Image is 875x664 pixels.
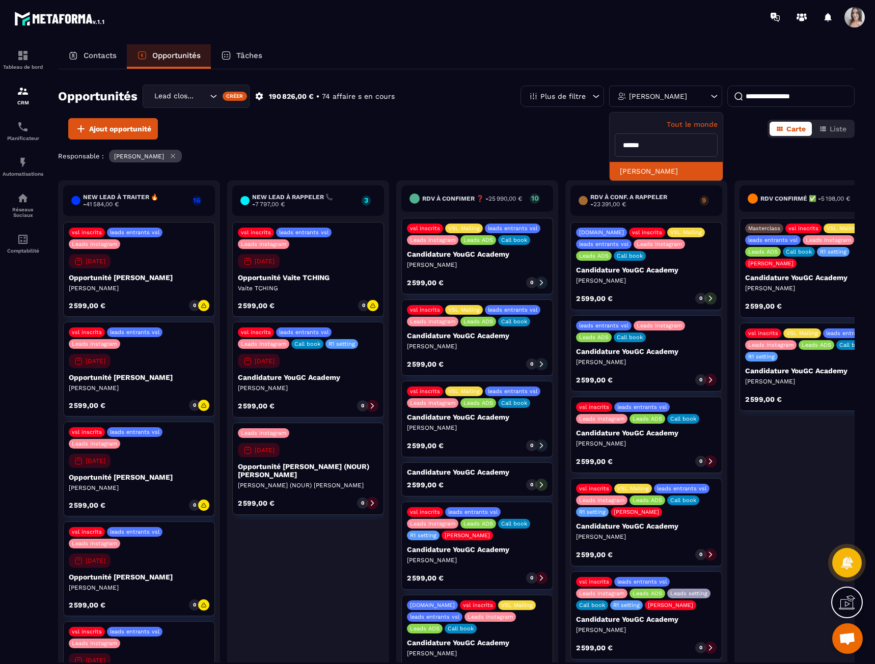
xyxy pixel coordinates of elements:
p: leads entrants vsl [657,485,706,492]
p: Responsable : [58,152,104,160]
p: Call book [501,520,527,527]
span: Carte [786,125,806,133]
p: Leads Instagram [241,241,286,247]
p: 2 599,00 € [407,279,444,286]
p: 0 [361,402,364,409]
p: leads entrants vsl [410,614,459,620]
p: [PERSON_NAME] [648,602,693,608]
p: 2 599,00 € [407,442,444,449]
p: 2 599,00 € [576,458,613,465]
p: Leads ADS [579,253,609,259]
h2: Opportunités [58,86,138,106]
p: Leads Instagram [410,520,455,527]
p: 2 599,00 € [576,295,613,302]
p: Leads ADS [463,400,493,406]
p: 2 599,00 € [69,302,105,309]
p: 0 [699,458,702,465]
p: [PERSON_NAME] [407,649,548,657]
a: accountantaccountantComptabilité [3,226,43,261]
p: Call book [294,341,320,347]
p: 0 [193,601,196,608]
p: Leads Instagram [806,237,851,243]
p: VSL Mailing [670,229,702,236]
p: Plus de filtre [540,93,586,100]
button: Liste [813,122,853,136]
p: [PERSON_NAME] [114,153,164,160]
p: [PERSON_NAME] [629,93,687,100]
p: 2 599,00 € [407,574,444,582]
p: Leads ADS [633,416,662,422]
img: social-network [17,192,29,204]
p: Leads Instagram [241,341,286,347]
p: [PERSON_NAME] [407,556,548,564]
p: vsl inscrits [72,429,102,435]
p: Masterclass [748,225,780,232]
input: Search for option [197,91,207,102]
p: leads entrants vsl [110,429,159,435]
p: vsl inscrits [579,578,609,585]
button: Ajout opportunité [68,118,158,140]
img: scheduler [17,121,29,133]
p: Opportunité [PERSON_NAME] [69,373,209,381]
p: Leads ADS [633,590,662,597]
p: 0 [530,442,533,449]
p: Opportunité [PERSON_NAME] (NOUR) [PERSON_NAME] [238,462,378,479]
p: vsl inscrits [241,229,271,236]
p: vsl inscrits [72,628,102,635]
p: 0 [193,402,196,409]
p: 190 826,00 € [269,92,314,101]
p: • [316,92,319,101]
p: 2 599,00 € [69,402,105,409]
span: Lead closing [152,91,197,102]
p: Automatisations [3,171,43,177]
p: 0 [361,500,364,507]
p: Leads Instagram [241,430,286,436]
p: Leads Instagram [748,342,794,348]
p: R1 setting [410,532,436,539]
p: Leads setting [670,590,707,597]
p: Candidature YouGC Academy [576,347,717,355]
p: Leads ADS [633,497,662,504]
p: vsl inscrits [410,388,440,395]
span: 5 198,00 € [821,195,850,202]
p: [DATE] [255,258,275,265]
p: Leads Instagram [637,322,682,329]
p: Tableau de bord [3,64,43,70]
p: [PERSON_NAME] [69,284,209,292]
p: 10 [530,195,540,202]
span: 23 391,00 € [593,201,626,208]
p: [PERSON_NAME] [576,358,717,366]
p: Candidature YouGC Academy [576,429,717,437]
p: [DOMAIN_NAME] [579,229,624,236]
p: 2 599,00 € [238,302,275,309]
p: Leads Instagram [410,400,455,406]
p: VSL Mailing [501,602,533,608]
p: 2 599,00 € [238,402,275,409]
p: Call book [670,416,696,422]
span: 41 584,00 € [86,201,119,208]
p: Leads Instagram [72,341,117,347]
p: vsl inscrits [410,307,440,313]
p: 0 [530,481,533,488]
a: formationformationCRM [3,77,43,113]
p: 0 [193,302,196,309]
p: leads entrants vsl [448,509,498,515]
p: [PERSON_NAME] [576,626,717,634]
p: VSL Mailing [617,485,649,492]
span: Liste [830,125,846,133]
p: 0 [193,502,196,509]
p: Leads ADS [463,318,493,325]
p: [DOMAIN_NAME] [410,602,455,608]
a: Opportunités [127,44,211,69]
p: VSL Mailing [448,307,480,313]
a: Tâches [211,44,272,69]
p: Leads ADS [802,342,831,348]
p: 2 599,00 € [745,302,782,310]
p: Vaite TCHING [238,284,378,292]
p: Opportunité [PERSON_NAME] [69,473,209,481]
h6: RDV à confimer ❓ - [422,195,522,202]
p: [PERSON_NAME] [407,342,548,350]
p: Comptabilité [3,248,43,254]
p: Leads ADS [579,334,609,341]
img: formation [17,85,29,97]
